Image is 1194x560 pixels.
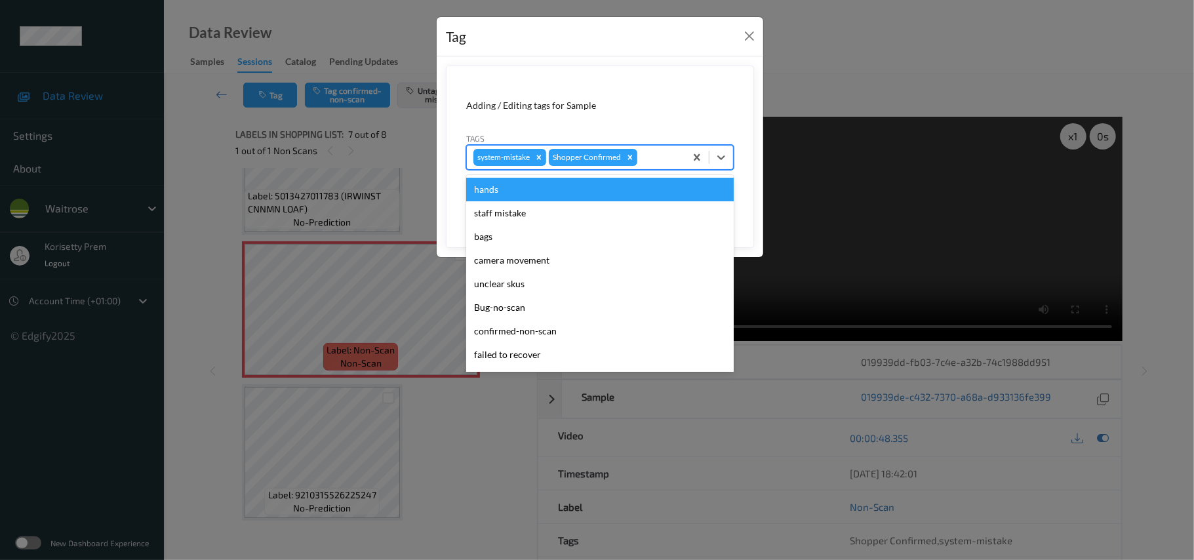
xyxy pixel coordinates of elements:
[466,319,734,343] div: confirmed-non-scan
[466,343,734,367] div: failed to recover
[466,99,734,112] div: Adding / Editing tags for Sample
[623,149,637,166] div: Remove Shopper Confirmed
[466,132,485,144] label: Tags
[466,249,734,272] div: camera movement
[532,149,546,166] div: Remove system-mistake
[446,26,466,47] div: Tag
[549,149,623,166] div: Shopper Confirmed
[466,296,734,319] div: Bug-no-scan
[466,201,734,225] div: staff mistake
[466,225,734,249] div: bags
[466,272,734,296] div: unclear skus
[466,367,734,390] div: product recovered
[740,27,759,45] button: Close
[466,178,734,201] div: hands
[473,149,532,166] div: system-mistake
